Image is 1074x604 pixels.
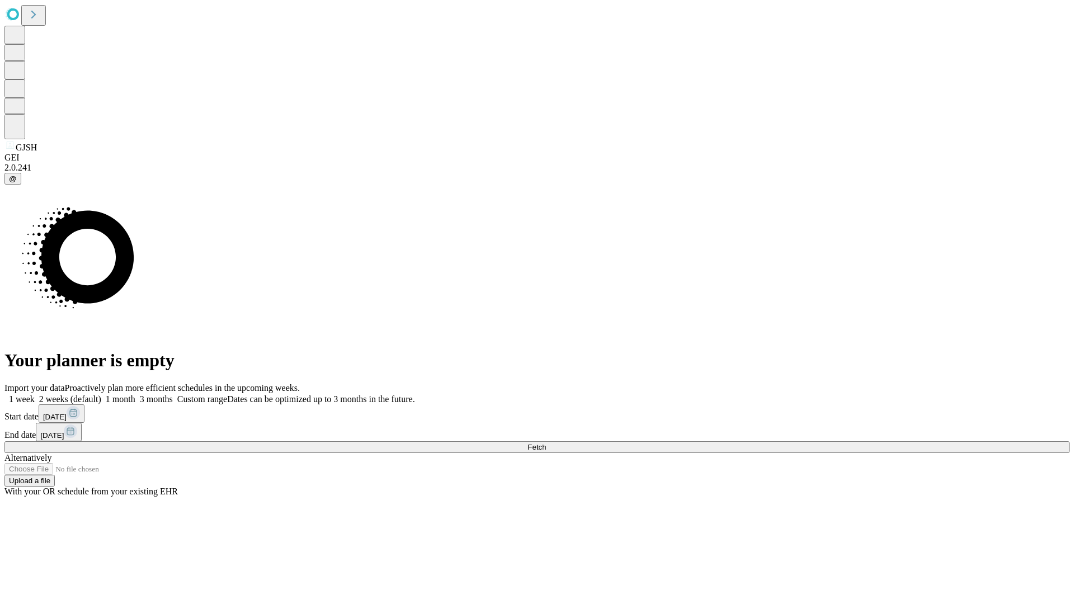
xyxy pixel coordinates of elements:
span: Proactively plan more efficient schedules in the upcoming weeks. [65,383,300,393]
button: [DATE] [39,404,84,423]
span: [DATE] [43,413,67,421]
div: End date [4,423,1070,441]
h1: Your planner is empty [4,350,1070,371]
div: 2.0.241 [4,163,1070,173]
button: Fetch [4,441,1070,453]
span: Import your data [4,383,65,393]
button: @ [4,173,21,185]
span: 2 weeks (default) [39,394,101,404]
span: @ [9,174,17,183]
span: 1 week [9,394,35,404]
span: GJSH [16,143,37,152]
div: Start date [4,404,1070,423]
div: GEI [4,153,1070,163]
span: 3 months [140,394,173,404]
span: Alternatively [4,453,51,463]
span: [DATE] [40,431,64,440]
span: Fetch [527,443,546,451]
button: [DATE] [36,423,82,441]
button: Upload a file [4,475,55,487]
span: With your OR schedule from your existing EHR [4,487,178,496]
span: 1 month [106,394,135,404]
span: Custom range [177,394,227,404]
span: Dates can be optimized up to 3 months in the future. [227,394,414,404]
